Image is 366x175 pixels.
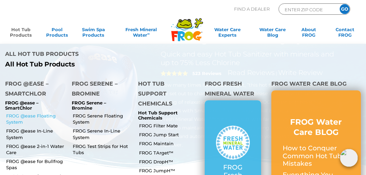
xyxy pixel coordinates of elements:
a: FROG Serene In-Line System [73,128,133,140]
a: FROG Serene Floating System [73,113,133,125]
a: FROG Jump Start [139,132,200,138]
h4: Hot Tub Support Chemicals [138,79,194,110]
a: FROG Test Strips for Hot Tubs [73,143,133,155]
h4: FROG Fresh Mineral Water [205,79,261,100]
a: FROG DropH™ [139,159,200,165]
input: Zip Code Form [284,5,330,13]
p: FROG Serene – Bromine [72,100,128,111]
img: openIcon [340,149,358,167]
h4: FROG Water Care Blog [271,79,361,90]
a: FROG @ease for Bullfrog Spas [6,158,67,171]
h3: FROG Water Care BLOG [283,117,350,138]
a: FROG @ease 2-in-1 Water Care [6,143,67,155]
sup: ∞ [147,32,150,36]
p: FROG @ease – SmartChlor [5,100,62,111]
a: FROG Filter Mate [139,123,200,129]
a: PoolProducts [43,27,71,40]
p: Find A Dealer [234,3,270,15]
a: Fresh MineralWater∞ [116,27,167,40]
a: Water CareExperts [204,27,250,40]
a: AboutFROG [295,27,323,40]
a: FROG @ease In-Line System [6,128,67,140]
a: Hot TubProducts [7,27,35,40]
h4: FROG Serene – Bromine [72,79,128,100]
a: Swim SpaProducts [79,27,107,40]
a: Hot Tub Support Chemicals [138,110,178,121]
a: FROG @ease Floating System [6,113,67,125]
a: FROG Maintain [139,140,200,147]
input: GO [340,4,350,14]
a: FROG JumpH™ [139,167,200,174]
a: ContactFROG [331,27,359,40]
p: How to Conquer Common Hot Tub Mistakes [283,145,350,168]
h4: All Hot Tub Products [5,49,178,61]
a: FROG TArget™ [139,150,200,156]
a: All Hot Tub Products [5,61,178,68]
a: Water CareBlog [258,27,286,40]
h4: FROG @ease – SmartChlor [5,79,62,100]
